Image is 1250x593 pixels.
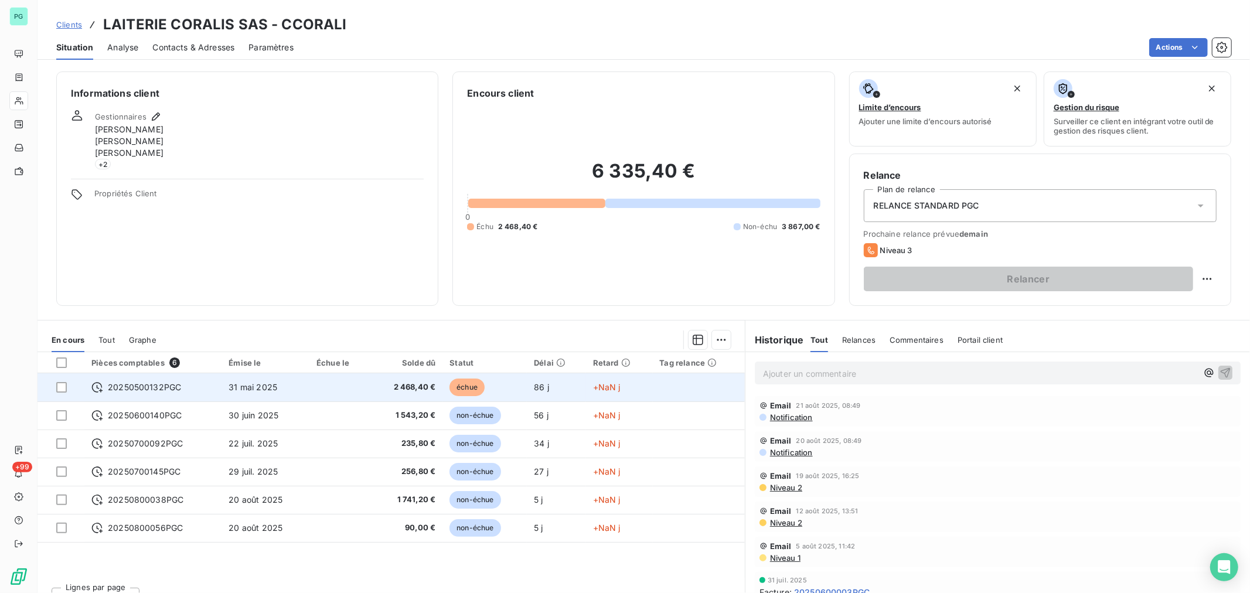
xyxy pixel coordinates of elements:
[1054,117,1221,135] span: Surveiller ce client en intégrant votre outil de gestion des risques client.
[103,14,347,35] h3: LAITERIE CORALIS SAS - CCORALI
[768,577,807,584] span: 31 juil. 2025
[449,435,500,452] span: non-échue
[98,335,115,345] span: Tout
[449,491,500,509] span: non-échue
[770,541,792,551] span: Email
[796,543,856,550] span: 5 août 2025, 11:42
[465,212,470,221] span: 0
[449,519,500,537] span: non-échue
[593,358,646,367] div: Retard
[796,402,861,409] span: 21 août 2025, 08:49
[449,358,520,367] div: Statut
[890,335,944,345] span: Commentaires
[56,19,82,30] a: Clients
[229,358,302,367] div: Émise le
[129,335,156,345] span: Graphe
[810,335,828,345] span: Tout
[593,495,621,505] span: +NaN j
[864,168,1217,182] h6: Relance
[660,358,738,367] div: Tag relance
[248,42,294,53] span: Paramètres
[769,448,813,457] span: Notification
[229,466,278,476] span: 29 juil. 2025
[95,112,147,121] span: Gestionnaires
[94,189,424,205] span: Propriétés Client
[95,147,164,159] span: [PERSON_NAME]
[229,438,278,448] span: 22 juil. 2025
[449,379,485,396] span: échue
[56,42,93,53] span: Situation
[108,466,180,478] span: 20250700145PGC
[769,413,813,422] span: Notification
[12,462,32,472] span: +99
[108,438,183,449] span: 20250700092PGC
[534,495,543,505] span: 5 j
[9,7,28,26] div: PG
[9,567,28,586] img: Logo LeanPay
[769,553,801,563] span: Niveau 1
[880,246,912,255] span: Niveau 3
[864,267,1193,291] button: Relancer
[467,86,534,100] h6: Encours client
[859,103,921,112] span: Limite d’encours
[782,221,820,232] span: 3 867,00 €
[534,438,549,448] span: 34 j
[770,471,792,480] span: Email
[1210,553,1238,581] div: Open Intercom Messenger
[534,466,549,476] span: 27 j
[796,507,859,514] span: 12 août 2025, 13:51
[864,229,1217,238] span: Prochaine relance prévue
[95,159,111,169] span: + 2
[796,472,860,479] span: 19 août 2025, 16:25
[476,221,493,232] span: Échu
[770,401,792,410] span: Email
[95,124,164,135] span: [PERSON_NAME]
[152,42,234,53] span: Contacts & Adresses
[229,523,282,533] span: 20 août 2025
[467,159,820,195] h2: 6 335,40 €
[534,410,549,420] span: 56 j
[229,382,277,392] span: 31 mai 2025
[743,221,777,232] span: Non-échu
[377,381,435,393] span: 2 468,40 €
[449,463,500,480] span: non-échue
[593,523,621,533] span: +NaN j
[959,229,988,238] span: demain
[377,410,435,421] span: 1 543,20 €
[229,410,278,420] span: 30 juin 2025
[95,135,164,147] span: [PERSON_NAME]
[498,221,538,232] span: 2 468,40 €
[770,436,792,445] span: Email
[958,335,1003,345] span: Portail client
[108,522,183,534] span: 20250800056PGC
[449,407,500,424] span: non-échue
[593,438,621,448] span: +NaN j
[71,86,424,100] h6: Informations client
[859,117,992,126] span: Ajouter une limite d’encours autorisé
[1149,38,1208,57] button: Actions
[377,494,435,506] span: 1 741,20 €
[849,71,1037,146] button: Limite d’encoursAjouter une limite d’encours autorisé
[377,358,435,367] div: Solde dû
[534,523,543,533] span: 5 j
[874,200,979,212] span: RELANCE STANDARD PGC
[108,410,182,421] span: 20250600140PGC
[1044,71,1231,146] button: Gestion du risqueSurveiller ce client en intégrant votre outil de gestion des risques client.
[593,410,621,420] span: +NaN j
[107,42,138,53] span: Analyse
[377,522,435,534] span: 90,00 €
[842,335,876,345] span: Relances
[769,483,802,492] span: Niveau 2
[534,358,579,367] div: Délai
[1054,103,1119,112] span: Gestion du risque
[377,466,435,478] span: 256,80 €
[377,438,435,449] span: 235,80 €
[108,494,183,506] span: 20250800038PGC
[745,333,804,347] h6: Historique
[229,495,282,505] span: 20 août 2025
[593,466,621,476] span: +NaN j
[534,382,549,392] span: 86 j
[769,518,802,527] span: Niveau 2
[108,381,181,393] span: 20250500132PGC
[593,382,621,392] span: +NaN j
